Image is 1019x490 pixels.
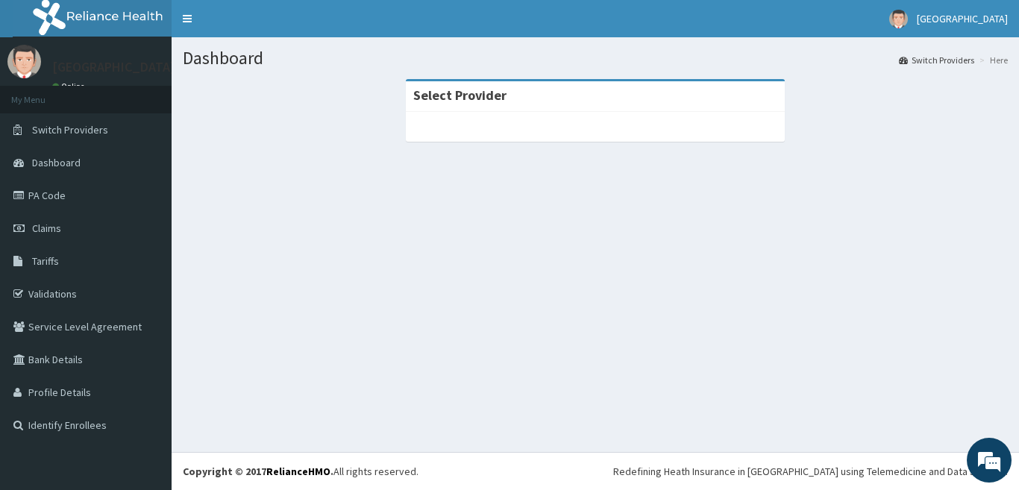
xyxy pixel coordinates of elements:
p: [GEOGRAPHIC_DATA] [52,60,175,74]
li: Here [976,54,1008,66]
footer: All rights reserved. [172,452,1019,490]
span: Switch Providers [32,123,108,136]
strong: Select Provider [413,87,507,104]
a: Switch Providers [899,54,974,66]
span: Tariffs [32,254,59,268]
img: User Image [7,45,41,78]
strong: Copyright © 2017 . [183,465,333,478]
span: [GEOGRAPHIC_DATA] [917,12,1008,25]
span: Dashboard [32,156,81,169]
div: Redefining Heath Insurance in [GEOGRAPHIC_DATA] using Telemedicine and Data Science! [613,464,1008,479]
span: Claims [32,222,61,235]
h1: Dashboard [183,48,1008,68]
a: Online [52,81,88,92]
a: RelianceHMO [266,465,330,478]
img: User Image [889,10,908,28]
